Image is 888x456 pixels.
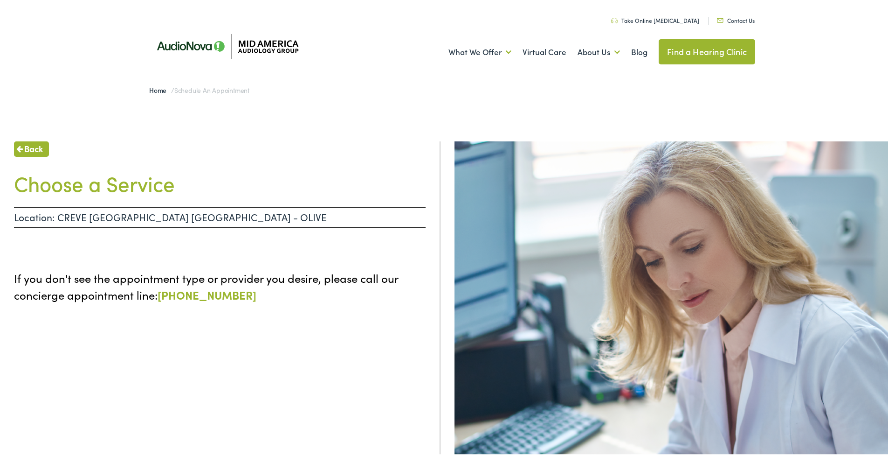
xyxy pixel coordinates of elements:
img: utility icon [717,16,723,21]
a: Home [149,84,171,93]
a: Virtual Care [523,33,566,68]
a: Find a Hearing Clinic [659,37,755,63]
span: Schedule an Appointment [174,84,249,93]
span: Back [24,140,43,153]
a: Back [14,140,49,155]
p: Location: CREVE [GEOGRAPHIC_DATA] [GEOGRAPHIC_DATA] - OLIVE [14,205,426,226]
a: [PHONE_NUMBER] [158,285,256,301]
span: / [149,84,249,93]
a: About Us [578,33,620,68]
a: What We Offer [448,33,511,68]
p: If you don't see the appointment type or provider you desire, please call our concierge appointme... [14,268,426,302]
h1: Choose a Service [14,169,426,194]
a: Take Online [MEDICAL_DATA] [611,14,699,22]
img: utility icon [611,16,618,21]
a: Contact Us [717,14,755,22]
a: Blog [631,33,647,68]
